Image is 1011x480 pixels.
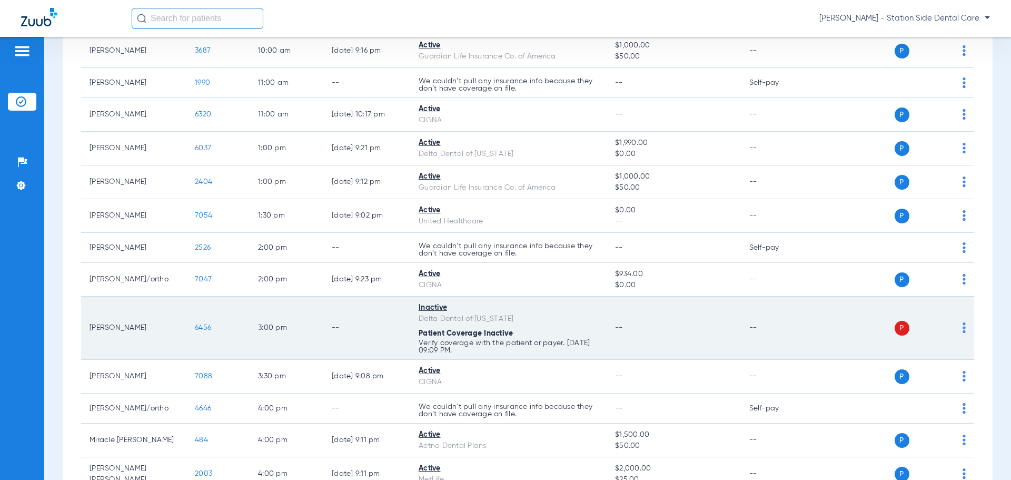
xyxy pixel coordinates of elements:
td: [PERSON_NAME] [81,98,186,132]
span: $0.00 [615,149,732,160]
input: Search for patients [132,8,263,29]
td: 2:00 PM [250,263,323,297]
td: 11:00 AM [250,68,323,98]
span: -- [615,405,623,412]
div: Delta Dental of [US_STATE] [419,314,598,325]
td: [PERSON_NAME] [81,165,186,199]
span: P [895,272,909,287]
img: hamburger-icon [14,45,31,57]
td: Self-pay [741,68,812,98]
td: [DATE] 9:11 PM [323,424,410,457]
td: [PERSON_NAME] [81,199,186,233]
img: group-dot-blue.svg [963,371,966,381]
span: $1,990.00 [615,138,732,149]
td: -- [741,132,812,165]
td: [DATE] 9:02 PM [323,199,410,233]
span: -- [615,79,623,86]
div: Active [419,463,598,474]
span: 6320 [195,111,211,118]
td: Miracle [PERSON_NAME] [81,424,186,457]
div: United Healthcare [419,216,598,227]
span: -- [615,216,732,227]
img: group-dot-blue.svg [963,403,966,414]
div: Active [419,104,598,115]
span: 1990 [195,79,210,86]
span: 3687 [195,47,211,54]
td: [PERSON_NAME] [81,34,186,68]
span: $50.00 [615,182,732,193]
span: 2003 [195,470,212,477]
td: [PERSON_NAME]/ortho [81,263,186,297]
p: We couldn’t pull any insurance info because they don’t have coverage on file. [419,403,598,418]
td: -- [741,360,812,394]
span: 2526 [195,244,211,251]
div: CIGNA [419,115,598,126]
td: -- [323,233,410,263]
td: -- [741,297,812,360]
img: Search Icon [137,14,146,23]
img: group-dot-blue.svg [963,322,966,333]
td: -- [741,165,812,199]
span: 7054 [195,212,212,219]
span: 7088 [195,373,212,380]
td: -- [741,263,812,297]
td: 3:30 PM [250,360,323,394]
img: group-dot-blue.svg [963,143,966,153]
div: Aetna Dental Plans [419,440,598,452]
span: $934.00 [615,269,732,280]
td: 1:00 PM [250,165,323,199]
td: -- [741,34,812,68]
span: 2404 [195,178,212,185]
img: group-dot-blue.svg [963,45,966,56]
td: [PERSON_NAME] [81,233,186,263]
span: P [895,369,909,384]
span: 4646 [195,405,211,412]
img: group-dot-blue.svg [963,274,966,285]
td: [DATE] 9:08 PM [323,360,410,394]
img: group-dot-blue.svg [963,77,966,88]
span: $2,000.00 [615,463,732,474]
span: P [895,209,909,223]
span: P [895,44,909,58]
span: $0.00 [615,280,732,291]
td: Self-pay [741,394,812,424]
td: [PERSON_NAME] [81,297,186,360]
div: Inactive [419,302,598,314]
p: Verify coverage with the patient or payer. [DATE] 09:09 PM. [419,339,598,354]
img: group-dot-blue.svg [963,210,966,221]
td: [DATE] 10:17 PM [323,98,410,132]
div: Active [419,366,598,377]
td: [PERSON_NAME] [81,132,186,165]
td: -- [323,68,410,98]
div: Active [419,40,598,51]
img: group-dot-blue.svg [963,242,966,253]
span: -- [615,324,623,331]
div: Delta Dental of [US_STATE] [419,149,598,160]
td: -- [323,394,410,424]
div: Active [419,205,598,216]
span: P [895,321,909,336]
span: [PERSON_NAME] - Station Side Dental Care [819,13,990,24]
td: 4:00 PM [250,424,323,457]
td: [DATE] 9:16 PM [323,34,410,68]
td: -- [323,297,410,360]
img: group-dot-blue.svg [963,177,966,187]
div: Active [419,429,598,440]
td: [DATE] 9:23 PM [323,263,410,297]
span: P [895,107,909,122]
span: P [895,175,909,190]
td: [DATE] 9:12 PM [323,165,410,199]
span: $1,000.00 [615,171,732,182]
div: CIGNA [419,377,598,388]
span: -- [615,244,623,251]
span: 484 [195,436,208,444]
p: We couldn’t pull any insurance info because they don’t have coverage on file. [419,77,598,92]
img: group-dot-blue.svg [963,468,966,479]
td: Self-pay [741,233,812,263]
td: -- [741,98,812,132]
span: Patient Coverage Inactive [419,330,513,337]
p: We couldn’t pull any insurance info because they don’t have coverage on file. [419,242,598,257]
span: -- [615,111,623,118]
span: -- [615,373,623,380]
div: CIGNA [419,280,598,291]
